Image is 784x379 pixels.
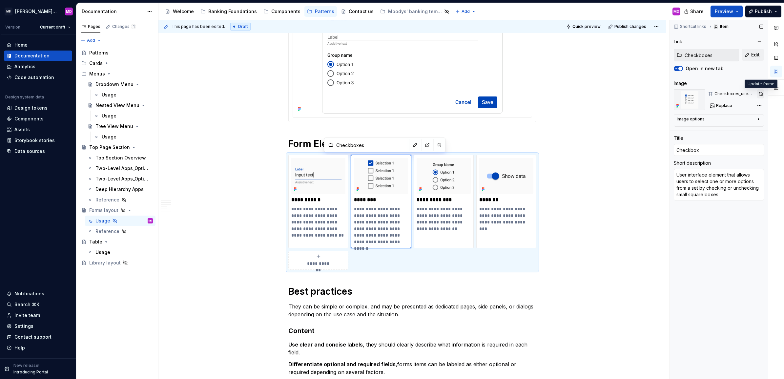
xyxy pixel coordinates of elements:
span: Preview [715,8,733,15]
span: Quick preview [572,24,601,29]
a: Usage [85,247,155,258]
span: Draft [238,24,248,29]
div: MD [66,9,72,14]
img: 16157b5c-cf96-4c03-b9f6-0e78649e827c.png [417,158,471,194]
div: Dropdown Menu [95,81,134,88]
button: Notifications [4,288,72,299]
label: Open in new tab [686,65,724,72]
span: Edit [751,52,760,58]
a: Components [4,114,72,124]
div: Changes [112,24,136,29]
button: MB[PERSON_NAME] Banking Fusion Design SystemMD [1,4,75,18]
div: Title [674,135,683,141]
button: Share [681,6,708,17]
div: Deep Hierarchy Apps [95,186,144,193]
div: Two-Level Apps_Option 2 [95,176,150,182]
button: Preview [711,6,743,17]
a: Reference [85,226,155,237]
div: Checkboxes_use case banner [714,91,756,96]
div: MB [5,8,12,15]
div: Search ⌘K [14,301,39,308]
div: Top Section Overview [95,155,146,161]
div: Help [14,345,25,351]
img: b78fbba6-61ab-4b52-b460-88710bd34f8f.png [674,89,705,110]
div: Moodys' banking template [388,8,442,15]
div: Settings [14,323,33,329]
img: e274efa4-b40a-4bdf-adea-16f351557f1e.png [479,158,533,194]
div: Update frame [745,80,777,88]
a: Top Section Overview [85,153,155,163]
div: Storybook stories [14,137,55,144]
div: Contact support [14,334,52,340]
div: Tree View Menu [95,123,133,130]
a: Storybook stories [4,135,72,146]
span: Share [690,8,704,15]
div: Data sources [14,148,45,155]
a: Assets [4,124,72,135]
a: Code automation [4,72,72,83]
button: Shortcut links [672,22,709,31]
button: Publish [745,6,781,17]
button: Help [4,343,72,353]
div: Cards [89,60,103,67]
a: Data sources [4,146,72,157]
button: Image options [677,116,761,124]
a: Dropdown Menu [85,79,155,90]
h1: Best practices [288,285,536,297]
button: Current draft [37,23,73,32]
a: Design tokens [4,103,72,113]
button: Edit [742,49,764,61]
a: Tree View Menu [85,121,155,132]
strong: Use clear and concise labels [288,341,363,348]
div: Two-Level Apps_Option 1 [95,165,150,172]
a: Components [261,6,303,17]
a: Moodys' banking template [378,6,452,17]
span: Publish [755,8,772,15]
a: Usage [91,90,155,100]
div: Documentation [14,53,50,59]
div: Usage [102,134,116,140]
div: Components [14,116,44,122]
span: Shortcut links [680,24,706,29]
span: Add [462,9,470,14]
a: Nested View Menu [85,100,155,111]
button: Replace [708,101,735,110]
span: 1 [131,24,136,29]
div: Reference [95,228,119,235]
a: Invite team [4,310,72,321]
img: f7eaa13e-979e-4d54-bfab-285df4a7c251.png [291,158,345,194]
span: Publish changes [614,24,646,29]
div: Patterns [315,8,334,15]
textarea: User interface element that allows users to select one or more options from a set by checking or ... [674,169,764,200]
button: Contact support [4,332,72,342]
p: New release! [13,363,39,368]
div: Usage [95,249,110,256]
div: Version [5,25,20,30]
p: , they should clearly describe what information is required in each field. [288,341,536,356]
div: Page tree [79,48,155,268]
a: Deep Hierarchy Apps [85,184,155,195]
h3: Content [288,326,536,335]
p: They can be simple or complex, and may be presented as dedicated pages, side panels, or dialogs d... [288,303,536,318]
div: Menus [89,71,105,77]
div: Documentation [82,8,144,15]
div: Reference [95,197,119,203]
div: Welcome [173,8,194,15]
div: Nested View Menu [95,102,139,109]
span: Add [87,38,95,43]
p: forms items can be labeled as either optional or required depending on several factors. [288,360,536,376]
a: Contact us [338,6,376,17]
a: Table [79,237,155,247]
a: Patterns [79,48,155,58]
div: Top Page Section [89,144,130,151]
div: [PERSON_NAME] Banking Fusion Design System [15,8,57,15]
h1: Form Elements [288,138,536,150]
div: Link [674,38,682,45]
a: Banking Foundations [198,6,259,17]
a: Usage [91,132,155,142]
div: Usage [102,92,116,98]
input: Add title [674,144,764,156]
div: Menus [79,69,155,79]
div: Banking Foundations [208,8,257,15]
button: Add [79,36,103,45]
